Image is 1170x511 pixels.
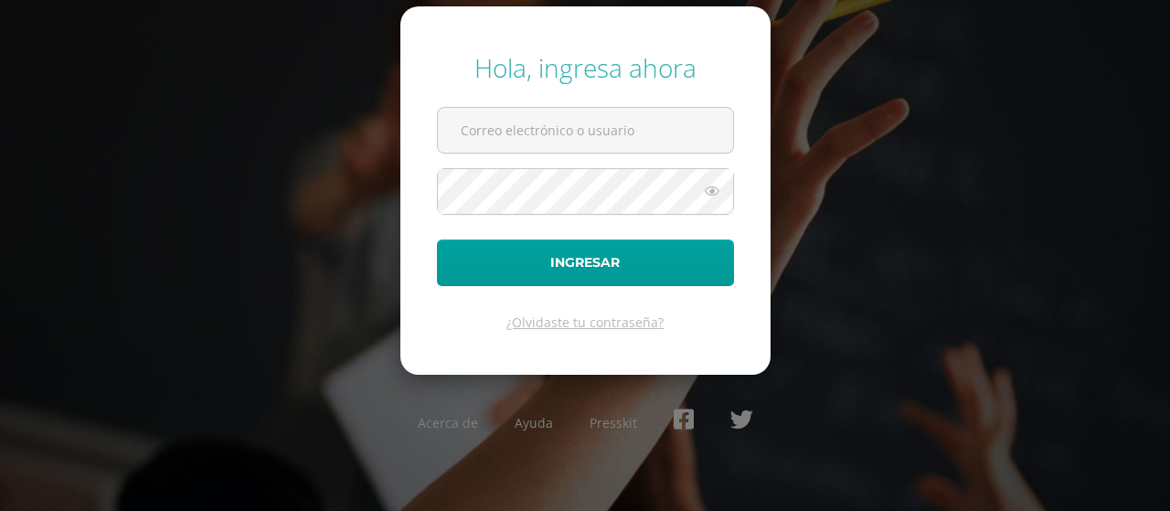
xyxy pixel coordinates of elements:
a: ¿Olvidaste tu contraseña? [506,314,664,331]
div: Hola, ingresa ahora [437,50,734,85]
a: Acerca de [418,414,478,431]
input: Correo electrónico o usuario [438,108,733,153]
button: Ingresar [437,240,734,286]
a: Ayuda [515,414,553,431]
a: Presskit [590,414,637,431]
